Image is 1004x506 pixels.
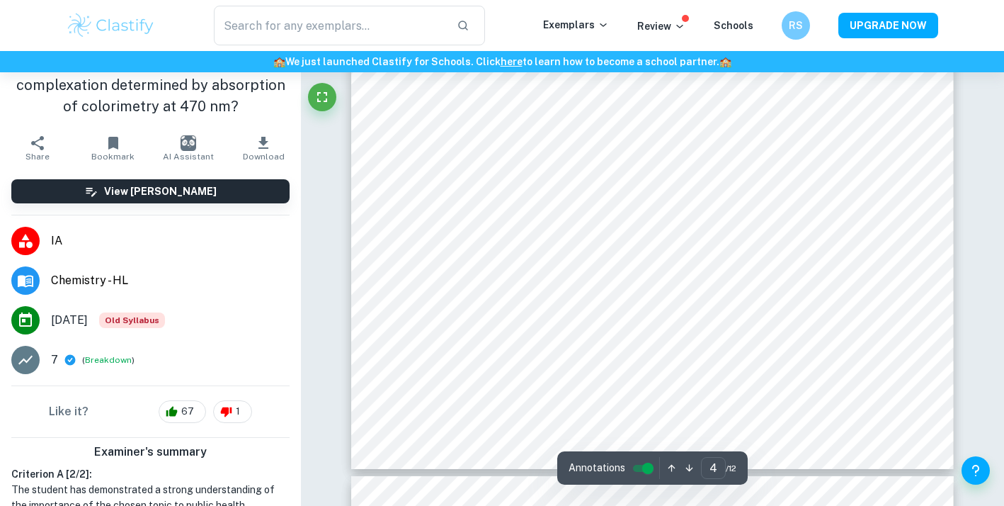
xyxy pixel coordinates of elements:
h6: Like it? [49,403,89,420]
span: Annotations [569,461,625,476]
span: ( ) [82,354,135,367]
div: 67 [159,400,206,423]
span: Download [243,152,285,162]
span: Bookmark [91,152,135,162]
input: Search for any exemplars... [214,6,445,45]
a: Schools [714,20,753,31]
h6: View [PERSON_NAME] [104,184,217,199]
span: Old Syllabus [99,313,165,328]
button: Help and Feedback [962,456,990,485]
button: RS [782,11,810,40]
span: 67 [173,405,202,419]
p: 7 [51,352,58,369]
img: AI Assistant [181,135,196,151]
div: 1 [213,400,252,423]
h1: What is the effect of different pH (4.0-11.0) on lead(II) – dithizone ligand complexation determi... [11,32,290,117]
div: Starting from the May 2025 session, the Chemistry IA requirements have changed. It's OK to refer ... [99,313,165,328]
button: Fullscreen [308,83,336,111]
button: Bookmark [75,128,150,168]
span: AI Assistant [163,152,214,162]
h6: Examiner's summary [6,444,295,461]
p: Exemplars [543,17,609,33]
button: Download [226,128,301,168]
img: Clastify logo [66,11,156,40]
span: 1 [228,405,248,419]
h6: RS [788,18,804,33]
button: UPGRADE NOW [838,13,938,38]
button: View [PERSON_NAME] [11,179,290,203]
a: here [501,56,523,67]
p: Review [637,18,685,34]
span: / 12 [726,462,736,475]
span: IA [51,232,290,249]
h6: Criterion A [ 2 / 2 ]: [11,466,290,482]
span: [DATE] [51,312,88,329]
button: Breakdown [85,354,132,366]
span: 🏫 [273,56,285,67]
span: 🏫 [719,56,731,67]
button: AI Assistant [151,128,226,168]
span: Chemistry - HL [51,272,290,289]
span: Share [25,152,50,162]
h6: We just launched Clastify for Schools. Click to learn how to become a school partner. [3,54,1001,69]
